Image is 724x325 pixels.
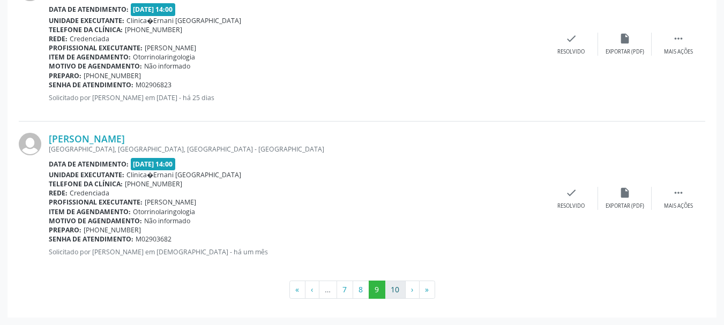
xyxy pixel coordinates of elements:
div: Resolvido [557,48,585,56]
button: Go to last page [419,281,435,299]
span: Clinica�Ernani [GEOGRAPHIC_DATA] [126,170,241,179]
a: [PERSON_NAME] [49,133,125,145]
b: Profissional executante: [49,43,143,52]
i:  [673,187,684,199]
b: Telefone da clínica: [49,179,123,188]
b: Preparo: [49,71,81,80]
button: Go to page 8 [353,281,369,299]
p: Solicitado por [PERSON_NAME] em [DEMOGRAPHIC_DATA] - há um mês [49,247,544,256]
b: Preparo: [49,225,81,235]
div: Mais ações [664,202,693,210]
span: M02903682 [136,235,171,244]
b: Senha de atendimento: [49,80,133,89]
i:  [673,33,684,44]
span: [PERSON_NAME] [145,43,196,52]
b: Item de agendamento: [49,207,131,216]
span: [PHONE_NUMBER] [84,225,141,235]
span: [DATE] 14:00 [131,158,176,170]
b: Telefone da clínica: [49,25,123,34]
div: Exportar (PDF) [606,48,644,56]
img: img [19,133,41,155]
button: Go to next page [405,281,420,299]
b: Motivo de agendamento: [49,62,142,71]
span: Não informado [144,62,190,71]
b: Data de atendimento: [49,5,129,14]
span: Otorrinolaringologia [133,207,195,216]
span: Clinica�Ernani [GEOGRAPHIC_DATA] [126,16,241,25]
span: [PERSON_NAME] [145,198,196,207]
span: [PHONE_NUMBER] [84,71,141,80]
p: Solicitado por [PERSON_NAME] em [DATE] - há 25 dias [49,93,544,102]
button: Go to page 7 [337,281,353,299]
span: M02906823 [136,80,171,89]
b: Profissional executante: [49,198,143,207]
b: Unidade executante: [49,16,124,25]
span: Credenciada [70,34,109,43]
b: Rede: [49,34,68,43]
span: [DATE] 14:00 [131,3,176,16]
button: Go to page 9 [369,281,385,299]
i: check [565,33,577,44]
b: Unidade executante: [49,170,124,179]
b: Rede: [49,188,68,198]
button: Go to page 10 [385,281,406,299]
i: insert_drive_file [619,33,631,44]
button: Go to first page [289,281,305,299]
b: Item de agendamento: [49,52,131,62]
i: insert_drive_file [619,187,631,199]
span: [PHONE_NUMBER] [125,25,182,34]
b: Data de atendimento: [49,160,129,169]
i: check [565,187,577,199]
span: [PHONE_NUMBER] [125,179,182,188]
div: Resolvido [557,202,585,210]
div: Exportar (PDF) [606,202,644,210]
ul: Pagination [19,281,705,299]
span: Não informado [144,216,190,225]
span: Credenciada [70,188,109,198]
b: Motivo de agendamento: [49,216,142,225]
button: Go to previous page [305,281,319,299]
div: [GEOGRAPHIC_DATA], [GEOGRAPHIC_DATA], [GEOGRAPHIC_DATA] - [GEOGRAPHIC_DATA] [49,145,544,154]
span: Otorrinolaringologia [133,52,195,62]
div: Mais ações [664,48,693,56]
b: Senha de atendimento: [49,235,133,244]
